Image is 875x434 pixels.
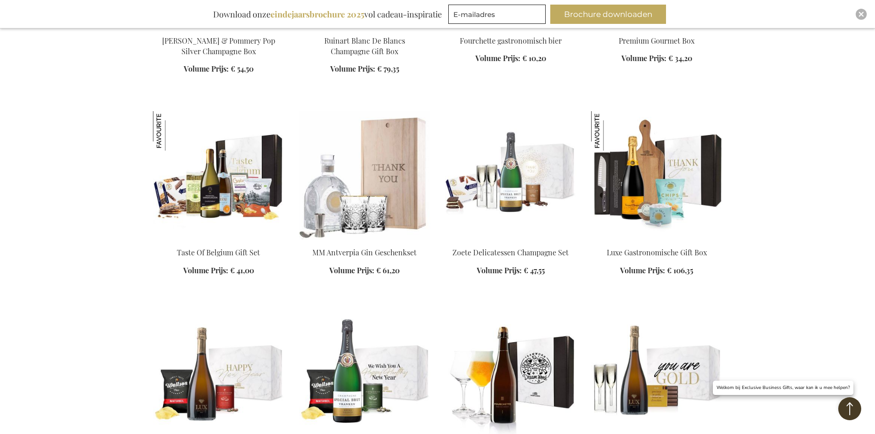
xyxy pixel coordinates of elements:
span: € 79,35 [377,64,399,73]
a: Volume Prijs: € 34,20 [621,53,692,64]
input: E-mailadres [448,5,546,24]
span: Volume Prijs: [330,64,375,73]
span: € 41,00 [230,265,254,275]
span: € 34,20 [668,53,692,63]
span: € 61,20 [376,265,400,275]
a: Luxury Culinary Gift Box Luxe Gastronomische Gift Box [591,236,723,245]
a: Volume Prijs: € 47,55 [477,265,545,276]
a: Luxe Gastronomische Gift Box [607,248,707,257]
a: Taste Of Belgium Gift Set Taste Of Belgium Gift Set [153,236,284,245]
a: Fourchette gastronomisch bier [460,36,562,45]
div: Close [856,9,867,20]
a: Volume Prijs: € 61,20 [329,265,400,276]
img: Taste Of Belgium Gift Set [153,111,284,240]
span: Volume Prijs: [620,265,665,275]
span: Volume Prijs: [621,53,666,63]
span: € 47,55 [524,265,545,275]
span: Volume Prijs: [184,64,229,73]
span: Volume Prijs: [183,265,228,275]
span: Volume Prijs: [329,265,374,275]
span: € 10,20 [522,53,546,63]
span: € 54,50 [231,64,254,73]
button: Brochure downloaden [550,5,666,24]
img: Sweet Delights Champagne Set [445,111,576,240]
a: Volume Prijs: € 41,00 [183,265,254,276]
form: marketing offers and promotions [448,5,548,27]
img: MM Antverpia Gin Gift Set [299,111,430,240]
a: Volume Prijs: € 79,35 [330,64,399,74]
img: Luxury Culinary Gift Box [591,111,723,240]
img: Luxe Gastronomische Gift Box [591,111,631,151]
a: Zoete Delicatessen Champagne Set [452,248,569,257]
a: Volume Prijs: € 10,20 [475,53,546,64]
a: Sweet Delights Champagne Set [445,236,576,245]
div: Download onze vol cadeau-inspiratie [209,5,446,24]
span: Volume Prijs: [475,53,520,63]
b: eindejaarsbrochure 2025 [271,9,364,20]
span: Volume Prijs: [477,265,522,275]
a: Taste Of Belgium Gift Set [177,248,260,257]
a: Volume Prijs: € 106,35 [620,265,693,276]
a: Volume Prijs: € 54,50 [184,64,254,74]
a: Ruinart Blanc De Blancs Champagne Gift Box [324,36,405,56]
a: [PERSON_NAME] & Pommery Pop Silver Champagne Box [162,36,275,56]
img: Close [858,11,864,17]
a: MM Antverpia Gin Geschenkset [312,248,417,257]
a: MM Antverpia Gin Gift Set [299,236,430,245]
span: € 106,35 [667,265,693,275]
img: Taste Of Belgium Gift Set [153,111,192,151]
a: Premium Gourmet Box [619,36,694,45]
